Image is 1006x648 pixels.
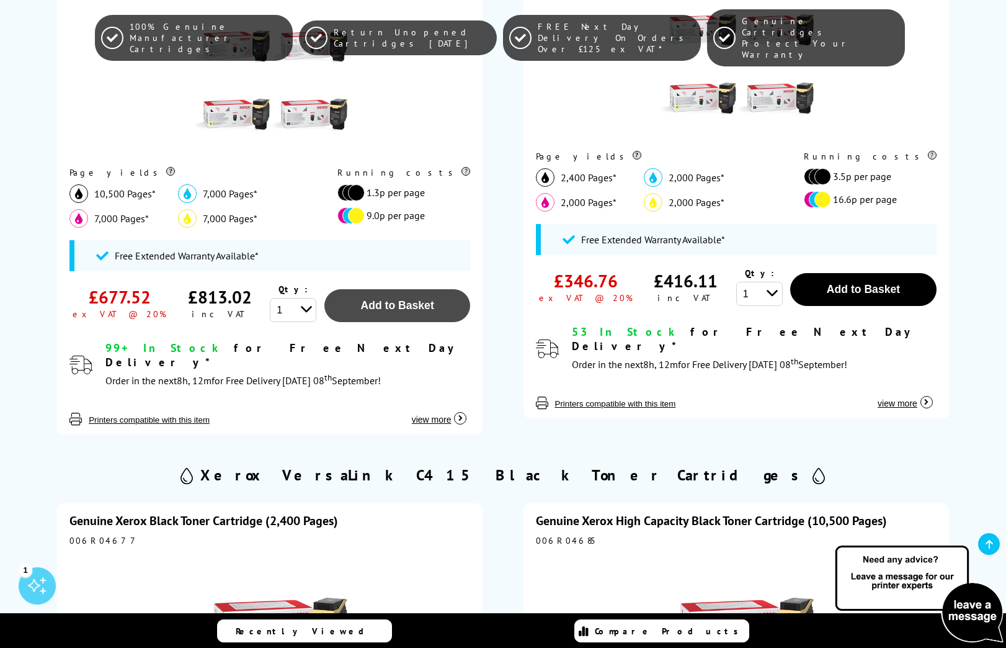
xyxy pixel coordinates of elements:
span: 7,000 Pages* [203,187,257,200]
div: 006R04677 [69,535,470,546]
div: modal_delivery [105,341,470,390]
img: Open Live Chat window [832,544,1006,646]
div: inc VAT [192,308,248,320]
h2: Xerox VersaLink C415 Black Toner Cartridges [200,466,806,485]
span: Qty: [745,268,774,279]
span: 2,000 Pages* [561,196,617,209]
div: 006R04685 [536,535,937,546]
button: view more [408,402,471,425]
div: 1 [19,563,32,577]
img: Xerox High Capacity Toner Value Pack CMY (7,000 Pages) K (10,500 Pages) [192,3,347,158]
span: 8h, 12m [177,374,211,387]
span: FREE Next Day Delivery On Orders Over £125 ex VAT* [538,21,695,55]
div: £416.11 [654,269,718,292]
span: 2,000 Pages* [669,171,724,184]
div: Page yields [536,151,777,162]
div: £346.76 [554,269,618,292]
div: Page yields [69,167,310,178]
span: Order in the next for Free Delivery [DATE] 08 September! [572,358,847,371]
sup: th [324,372,332,383]
span: 10,500 Pages* [94,187,156,200]
span: 2,000 Pages* [669,196,724,209]
span: 7,000 Pages* [203,212,257,225]
span: Free Extended Warranty Available* [581,233,725,246]
div: Running costs [337,167,470,178]
a: Genuine Xerox Black Toner Cartridge (2,400 Pages) [69,513,338,529]
span: Genuine Cartridges Protect Your Warranty [742,16,899,60]
a: Genuine Xerox High Capacity Black Toner Cartridge (10,500 Pages) [536,513,887,529]
a: Recently Viewed [217,619,392,642]
span: Compare Products [595,626,745,637]
span: Return Unopened Cartridges [DATE] [334,27,491,49]
li: 1.3p per page [337,184,464,201]
span: 7,000 Pages* [94,212,149,225]
span: Order in the next for Free Delivery [DATE] 08 September! [105,374,381,387]
li: 3.5p per page [804,168,930,185]
span: Qty: [278,284,308,295]
li: 16.6p per page [804,191,930,208]
span: for Free Next Day Delivery* [105,341,460,369]
span: Free Extended Warranty Available* [115,250,259,262]
span: 8h, 12m [643,358,678,371]
button: Add to Basket [324,289,471,322]
span: for Free Next Day Delivery* [572,325,916,353]
div: £813.02 [188,286,252,308]
img: black_icon.svg [69,184,88,203]
button: Printers compatible with this item [85,415,213,425]
span: Add to Basket [827,283,900,295]
img: yellow_icon.svg [178,209,197,228]
span: view more [412,415,452,425]
span: 2,400 Pages* [561,171,617,184]
img: yellow_icon.svg [644,193,662,212]
button: view more [874,385,937,409]
div: Running costs [804,151,937,162]
span: 99+ In Stock [105,341,223,355]
div: ex VAT @ 20% [539,292,633,304]
span: Recently Viewed [236,626,376,637]
sup: th [791,356,798,367]
div: ex VAT @ 20% [73,308,166,320]
button: Printers compatible with this item [551,398,680,409]
span: 53 In Stock [572,325,680,339]
img: cyan_icon.svg [178,184,197,203]
div: £677.52 [89,286,151,308]
img: magenta_icon.svg [69,209,88,228]
button: Add to Basket [790,273,937,306]
span: 100% Genuine Manufacturer Cartridges [130,21,287,55]
img: black_icon.svg [536,168,554,187]
div: modal_delivery [572,325,937,374]
img: cyan_icon.svg [644,168,662,187]
li: 9.0p per page [337,207,464,224]
span: Add to Basket [360,299,434,312]
img: magenta_icon.svg [536,193,554,212]
span: view more [878,398,917,408]
div: inc VAT [657,292,714,304]
a: Compare Products [574,619,749,642]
